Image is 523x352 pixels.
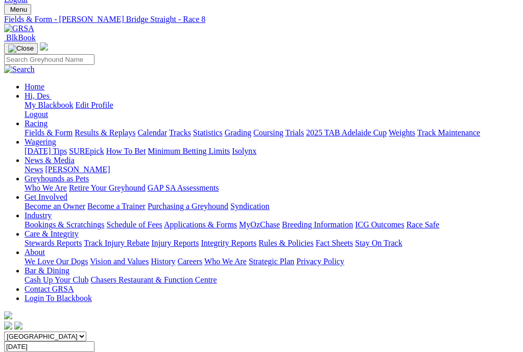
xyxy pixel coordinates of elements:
div: Greyhounds as Pets [25,183,519,193]
a: Fields & Form [25,128,73,137]
a: Grading [225,128,251,137]
a: Cash Up Your Club [25,275,88,284]
button: Toggle navigation [4,4,31,15]
a: How To Bet [106,147,146,155]
a: Schedule of Fees [106,220,162,229]
span: Menu [10,6,27,13]
a: Race Safe [406,220,439,229]
a: ICG Outcomes [355,220,404,229]
a: Calendar [137,128,167,137]
div: Wagering [25,147,519,156]
a: BlkBook [4,33,36,42]
a: Hi, Des [25,91,52,100]
a: We Love Our Dogs [25,257,88,266]
a: MyOzChase [239,220,280,229]
span: Hi, Des [25,91,50,100]
a: Fact Sheets [316,239,353,247]
img: logo-grsa-white.png [40,42,48,51]
input: Select date [4,341,94,352]
a: Racing [25,119,47,128]
a: Statistics [193,128,223,137]
a: Logout [25,110,48,119]
a: Trials [285,128,304,137]
a: Login To Blackbook [25,294,92,302]
a: Coursing [253,128,283,137]
a: Who We Are [25,183,67,192]
img: GRSA [4,24,34,33]
span: BlkBook [6,33,36,42]
div: News & Media [25,165,519,174]
a: Vision and Values [90,257,149,266]
a: Track Injury Rebate [84,239,149,247]
a: Bookings & Scratchings [25,220,104,229]
img: Search [4,65,35,74]
div: Bar & Dining [25,275,519,285]
a: Rules & Policies [258,239,314,247]
a: About [25,248,45,256]
a: Integrity Reports [201,239,256,247]
a: [DATE] Tips [25,147,67,155]
a: 2025 TAB Adelaide Cup [306,128,387,137]
a: Tracks [169,128,191,137]
a: Privacy Policy [296,257,344,266]
a: Wagering [25,137,56,146]
a: News [25,165,43,174]
a: Stewards Reports [25,239,82,247]
a: Retire Your Greyhound [69,183,146,192]
a: Contact GRSA [25,285,74,293]
a: Chasers Restaurant & Function Centre [90,275,217,284]
a: History [151,257,175,266]
a: Edit Profile [76,101,113,109]
a: Become a Trainer [87,202,146,210]
a: Greyhounds as Pets [25,174,89,183]
a: Careers [177,257,202,266]
button: Toggle navigation [4,43,38,54]
div: Racing [25,128,519,137]
div: About [25,257,519,266]
a: Applications & Forms [164,220,237,229]
input: Search [4,54,94,65]
a: Breeding Information [282,220,353,229]
a: Industry [25,211,52,220]
img: logo-grsa-white.png [4,311,12,319]
a: Become an Owner [25,202,85,210]
a: GAP SA Assessments [148,183,219,192]
div: Hi, Des [25,101,519,119]
img: Close [8,44,34,53]
a: Syndication [230,202,269,210]
a: Injury Reports [151,239,199,247]
a: SUREpick [69,147,104,155]
a: Weights [389,128,415,137]
a: Who We Are [204,257,247,266]
a: Care & Integrity [25,229,79,238]
a: News & Media [25,156,75,165]
img: facebook.svg [4,321,12,330]
a: Strategic Plan [249,257,294,266]
div: Industry [25,220,519,229]
a: [PERSON_NAME] [45,165,110,174]
a: Track Maintenance [417,128,480,137]
a: Results & Replays [75,128,135,137]
a: Stay On Track [355,239,402,247]
a: Get Involved [25,193,67,201]
img: twitter.svg [14,321,22,330]
a: Home [25,82,44,91]
a: Bar & Dining [25,266,69,275]
a: Fields & Form - [PERSON_NAME] Bridge Straight - Race 8 [4,15,519,24]
div: Care & Integrity [25,239,519,248]
a: Minimum Betting Limits [148,147,230,155]
a: Isolynx [232,147,256,155]
div: Get Involved [25,202,519,211]
a: My Blackbook [25,101,74,109]
a: Purchasing a Greyhound [148,202,228,210]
